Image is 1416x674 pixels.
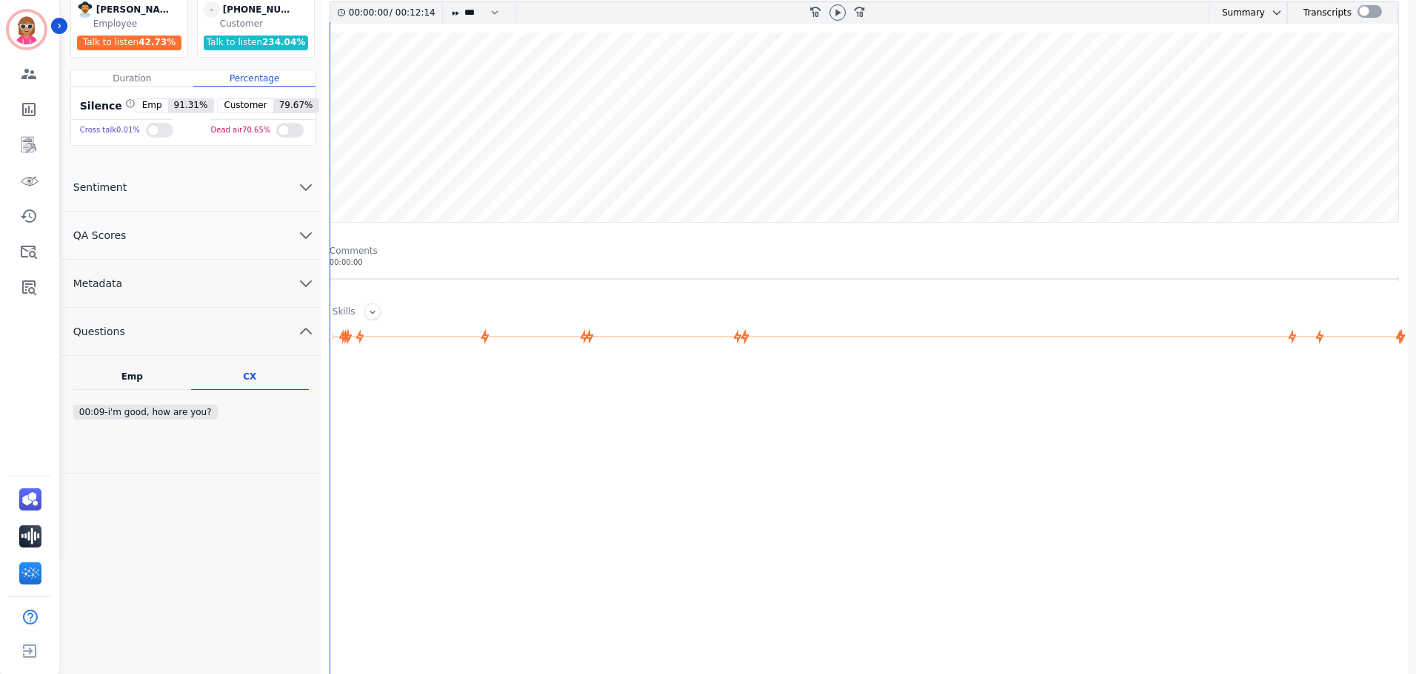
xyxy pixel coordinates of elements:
button: Questions chevron up [61,308,321,356]
span: 79.67 % [273,99,319,112]
svg: chevron down [1271,7,1283,18]
div: Customer [220,18,311,30]
div: Silence [77,98,136,113]
button: chevron down [1265,7,1283,18]
span: Metadata [61,276,134,291]
span: 234.04 % [262,37,305,47]
div: Emp [121,371,143,383]
div: Talk to listen [204,36,309,50]
span: 42.73 % [138,37,176,47]
button: Metadata chevron down [61,260,321,308]
svg: chevron up [297,323,315,340]
span: Sentiment [61,180,138,195]
svg: chevron down [297,178,315,196]
div: Duration [71,70,193,87]
div: 00:12:14 [393,2,433,24]
div: [PERSON_NAME] [96,1,170,18]
span: Questions [61,324,137,339]
button: Sentiment chevron down [61,164,321,212]
div: Dead air 70.65 % [211,120,271,141]
svg: chevron down [297,226,315,244]
div: / [349,2,439,24]
span: Emp [136,99,168,112]
div: Summary [1210,2,1265,24]
img: Bordered avatar [9,12,44,47]
div: [PHONE_NUMBER] [223,1,297,18]
div: 00:00:00 [330,257,1399,268]
div: Talk to listen [77,36,182,50]
button: QA Scores chevron down [61,212,321,260]
div: 00:00:00 [349,2,390,24]
span: - [204,1,220,18]
div: 00:09-i'm good, how are you? [73,405,218,419]
span: Customer [218,99,273,112]
svg: chevron down [297,274,315,292]
div: Comments [330,245,1399,257]
div: Skills [333,306,355,320]
div: CX [243,371,256,383]
div: Percentage [193,70,315,87]
span: QA Scores [61,228,138,243]
div: Cross talk 0.01 % [80,120,140,141]
span: 91.31 % [168,99,214,112]
div: Transcripts [1303,2,1352,24]
div: Employee [93,18,184,30]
